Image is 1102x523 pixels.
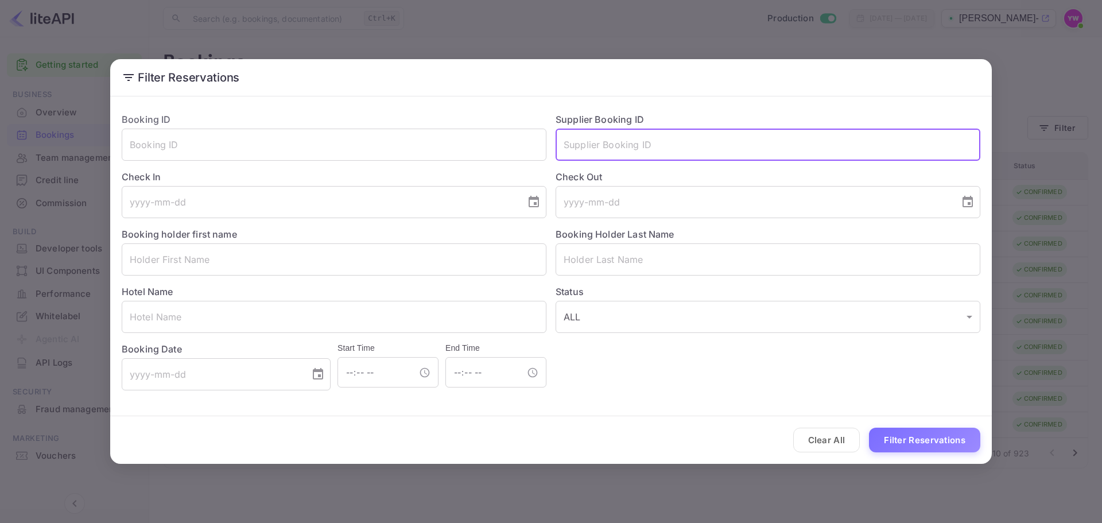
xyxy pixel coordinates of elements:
button: Choose date [522,191,545,214]
label: Booking Date [122,342,331,356]
label: Booking ID [122,114,171,125]
input: Hotel Name [122,301,546,333]
label: Hotel Name [122,286,173,297]
h2: Filter Reservations [110,59,992,96]
button: Clear All [793,428,860,452]
input: Holder Last Name [556,243,980,276]
input: yyyy-mm-dd [122,358,302,390]
button: Choose date [956,191,979,214]
input: yyyy-mm-dd [122,186,518,218]
label: Status [556,285,980,299]
label: Booking Holder Last Name [556,228,674,240]
button: Choose date [306,363,329,386]
label: Check In [122,170,546,184]
label: Booking holder first name [122,228,237,240]
button: Filter Reservations [869,428,980,452]
input: Booking ID [122,129,546,161]
h6: End Time [445,342,546,355]
input: yyyy-mm-dd [556,186,952,218]
input: Holder First Name [122,243,546,276]
h6: Start Time [337,342,439,355]
label: Check Out [556,170,980,184]
div: ALL [556,301,980,333]
input: Supplier Booking ID [556,129,980,161]
label: Supplier Booking ID [556,114,644,125]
